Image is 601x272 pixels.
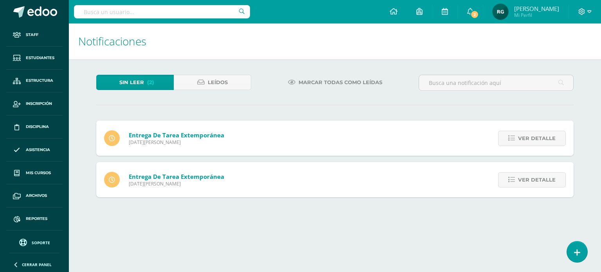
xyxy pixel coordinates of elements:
a: Inscripción [6,92,63,115]
a: Sin leer(2) [96,75,174,90]
span: Sin leer [119,75,144,90]
a: Archivos [6,184,63,207]
span: Disciplina [26,124,49,130]
span: Ver detalle [518,173,556,187]
span: Soporte [32,240,50,245]
span: Marcar todas como leídas [299,75,382,90]
span: Staff [26,32,38,38]
a: Reportes [6,207,63,231]
a: Mis cursos [6,162,63,185]
a: Marcar todas como leídas [278,75,392,90]
span: [PERSON_NAME] [514,5,559,13]
span: Reportes [26,216,47,222]
span: Ver detalle [518,131,556,146]
span: Leídos [208,75,228,90]
span: Asistencia [26,147,50,153]
span: Estudiantes [26,55,54,61]
span: Entrega de tarea extemporánea [129,131,224,139]
span: Entrega de tarea extemporánea [129,173,224,180]
span: Archivos [26,193,47,199]
a: Staff [6,23,63,47]
span: [DATE][PERSON_NAME] [129,180,224,187]
span: Mis cursos [26,170,51,176]
span: [DATE][PERSON_NAME] [129,139,224,146]
span: (2) [147,75,154,90]
input: Busca un usuario... [74,5,250,18]
span: Inscripción [26,101,52,107]
a: Disciplina [6,115,63,139]
img: e044b199acd34bf570a575bac584e1d1.png [493,4,508,20]
span: 2 [470,10,479,19]
span: Estructura [26,77,53,84]
span: Notificaciones [78,34,146,49]
span: Mi Perfil [514,12,559,18]
a: Estudiantes [6,47,63,70]
span: Cerrar panel [22,262,52,267]
a: Leídos [174,75,251,90]
a: Asistencia [6,139,63,162]
a: Estructura [6,70,63,93]
input: Busca una notificación aquí [419,75,573,90]
a: Soporte [9,237,59,247]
